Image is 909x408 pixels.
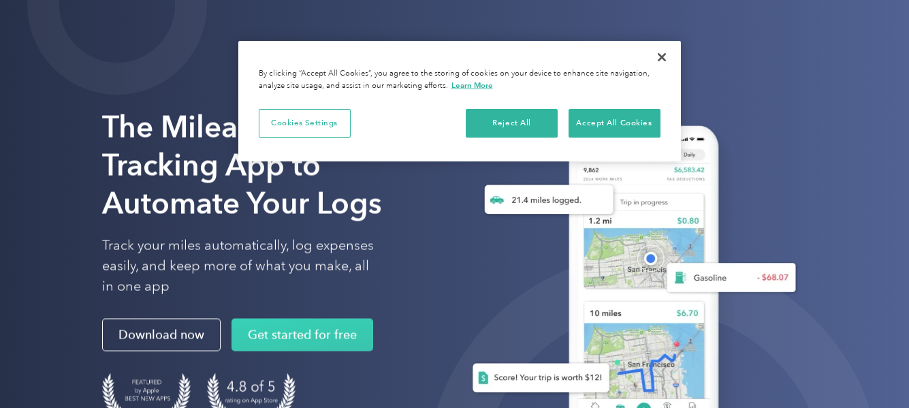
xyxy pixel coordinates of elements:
[102,319,221,351] a: Download now
[102,109,382,221] strong: The Mileage Tracking App to Automate Your Logs
[569,109,660,138] button: Accept All Cookies
[466,109,558,138] button: Reject All
[238,41,681,161] div: Cookie banner
[232,319,373,351] a: Get started for free
[647,42,677,72] button: Close
[259,109,351,138] button: Cookies Settings
[451,80,493,90] a: More information about your privacy, opens in a new tab
[102,236,374,297] p: Track your miles automatically, log expenses easily, and keep more of what you make, all in one app
[238,41,681,161] div: Privacy
[259,68,660,92] div: By clicking “Accept All Cookies”, you agree to the storing of cookies on your device to enhance s...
